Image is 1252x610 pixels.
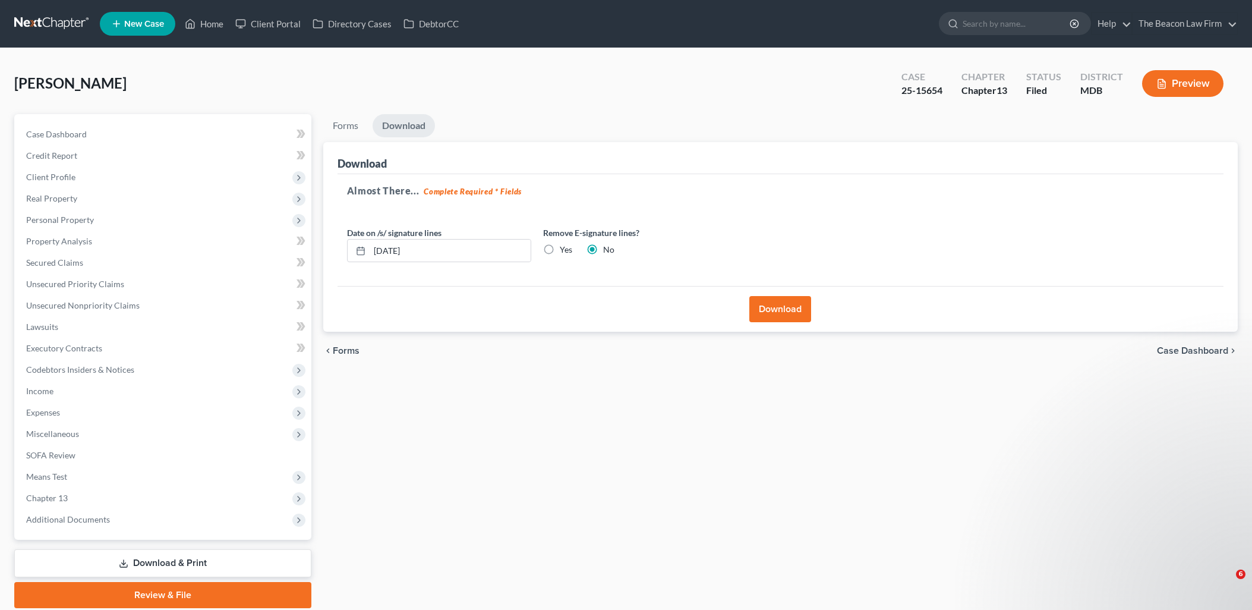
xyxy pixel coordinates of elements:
[347,184,1214,198] h5: Almost There...
[26,450,75,460] span: SOFA Review
[307,13,398,34] a: Directory Cases
[323,114,368,137] a: Forms
[1080,70,1123,84] div: District
[26,300,140,310] span: Unsecured Nonpriority Claims
[17,231,311,252] a: Property Analysis
[373,114,435,137] a: Download
[26,172,75,182] span: Client Profile
[338,156,387,171] div: Download
[124,20,164,29] span: New Case
[333,346,359,356] span: Forms
[323,346,333,356] i: chevron_left
[26,429,79,439] span: Miscellaneous
[17,252,311,273] a: Secured Claims
[603,244,614,256] label: No
[424,187,522,196] strong: Complete Required * Fields
[1026,70,1061,84] div: Status
[560,244,572,256] label: Yes
[26,279,124,289] span: Unsecured Priority Claims
[901,70,942,84] div: Case
[26,343,102,353] span: Executory Contracts
[17,145,311,166] a: Credit Report
[1080,84,1123,98] div: MDB
[323,346,376,356] button: chevron_left Forms
[1133,13,1237,34] a: The Beacon Law Firm
[901,84,942,98] div: 25-15654
[1092,13,1131,34] a: Help
[26,386,53,396] span: Income
[1157,346,1238,356] a: Case Dashboard chevron_right
[370,240,531,262] input: MM/DD/YYYY
[347,227,441,239] label: Date on /s/ signature lines
[996,84,1007,96] span: 13
[26,364,134,375] span: Codebtors Insiders & Notices
[1212,570,1240,598] iframe: Intercom live chat
[26,257,83,268] span: Secured Claims
[179,13,229,34] a: Home
[14,582,311,608] a: Review & File
[26,193,77,203] span: Real Property
[229,13,307,34] a: Client Portal
[26,493,68,503] span: Chapter 13
[543,227,727,239] label: Remove E-signature lines?
[17,273,311,295] a: Unsecured Priority Claims
[26,322,58,332] span: Lawsuits
[14,74,127,92] span: [PERSON_NAME]
[26,129,87,139] span: Case Dashboard
[749,296,811,322] button: Download
[961,70,1007,84] div: Chapter
[398,13,465,34] a: DebtorCC
[963,12,1071,34] input: Search by name...
[26,471,67,482] span: Means Test
[14,549,311,577] a: Download & Print
[1228,346,1238,356] i: chevron_right
[1026,84,1061,98] div: Filed
[26,236,92,246] span: Property Analysis
[17,338,311,359] a: Executory Contracts
[26,514,110,524] span: Additional Documents
[1157,346,1228,356] span: Case Dashboard
[26,150,77,161] span: Credit Report
[26,407,60,417] span: Expenses
[1236,570,1245,579] span: 6
[17,316,311,338] a: Lawsuits
[17,124,311,145] a: Case Dashboard
[1142,70,1223,97] button: Preview
[17,445,311,466] a: SOFA Review
[961,84,1007,98] div: Chapter
[26,215,94,225] span: Personal Property
[17,295,311,316] a: Unsecured Nonpriority Claims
